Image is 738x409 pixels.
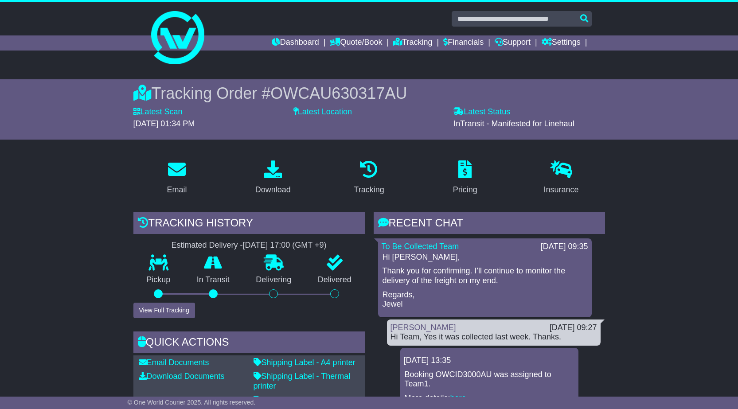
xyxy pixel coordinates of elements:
[538,157,585,199] a: Insurance
[541,242,588,252] div: [DATE] 09:35
[450,393,466,402] a: here
[382,242,459,251] a: To Be Collected Team
[128,399,256,406] span: © One World Courier 2025. All rights reserved.
[374,212,605,236] div: RECENT CHAT
[293,107,352,117] label: Latest Location
[390,323,456,332] a: [PERSON_NAME]
[404,356,575,366] div: [DATE] 13:35
[330,35,382,51] a: Quote/Book
[270,84,407,102] span: OWCAU630317AU
[390,332,597,342] div: Hi Team, Yes it was collected last week. Thanks.
[393,35,432,51] a: Tracking
[133,119,195,128] span: [DATE] 01:34 PM
[443,35,484,51] a: Financials
[133,107,183,117] label: Latest Scan
[133,84,605,103] div: Tracking Order #
[354,184,384,196] div: Tracking
[133,275,184,285] p: Pickup
[305,275,365,285] p: Delivered
[139,372,225,381] a: Download Documents
[133,303,195,318] button: View Full Tracking
[550,323,597,333] div: [DATE] 09:27
[254,358,355,367] a: Shipping Label - A4 printer
[383,266,587,285] p: Thank you for confirming. I'll continue to monitor the delivery of the freight on my end.
[167,184,187,196] div: Email
[447,157,483,199] a: Pricing
[184,275,243,285] p: In Transit
[542,35,581,51] a: Settings
[254,396,326,405] a: Consignment Note
[161,157,192,199] a: Email
[383,253,587,262] p: Hi [PERSON_NAME],
[133,331,365,355] div: Quick Actions
[453,119,574,128] span: InTransit - Manifested for Linehaul
[383,290,587,309] p: Regards, Jewel
[133,212,365,236] div: Tracking history
[133,241,365,250] div: Estimated Delivery -
[495,35,531,51] a: Support
[272,35,319,51] a: Dashboard
[255,184,291,196] div: Download
[139,358,209,367] a: Email Documents
[405,370,574,389] p: Booking OWCID3000AU was assigned to Team1.
[243,275,305,285] p: Delivering
[453,184,477,196] div: Pricing
[250,157,297,199] a: Download
[544,184,579,196] div: Insurance
[453,107,510,117] label: Latest Status
[254,372,351,390] a: Shipping Label - Thermal printer
[405,393,574,403] p: More details: .
[348,157,390,199] a: Tracking
[243,241,327,250] div: [DATE] 17:00 (GMT +9)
